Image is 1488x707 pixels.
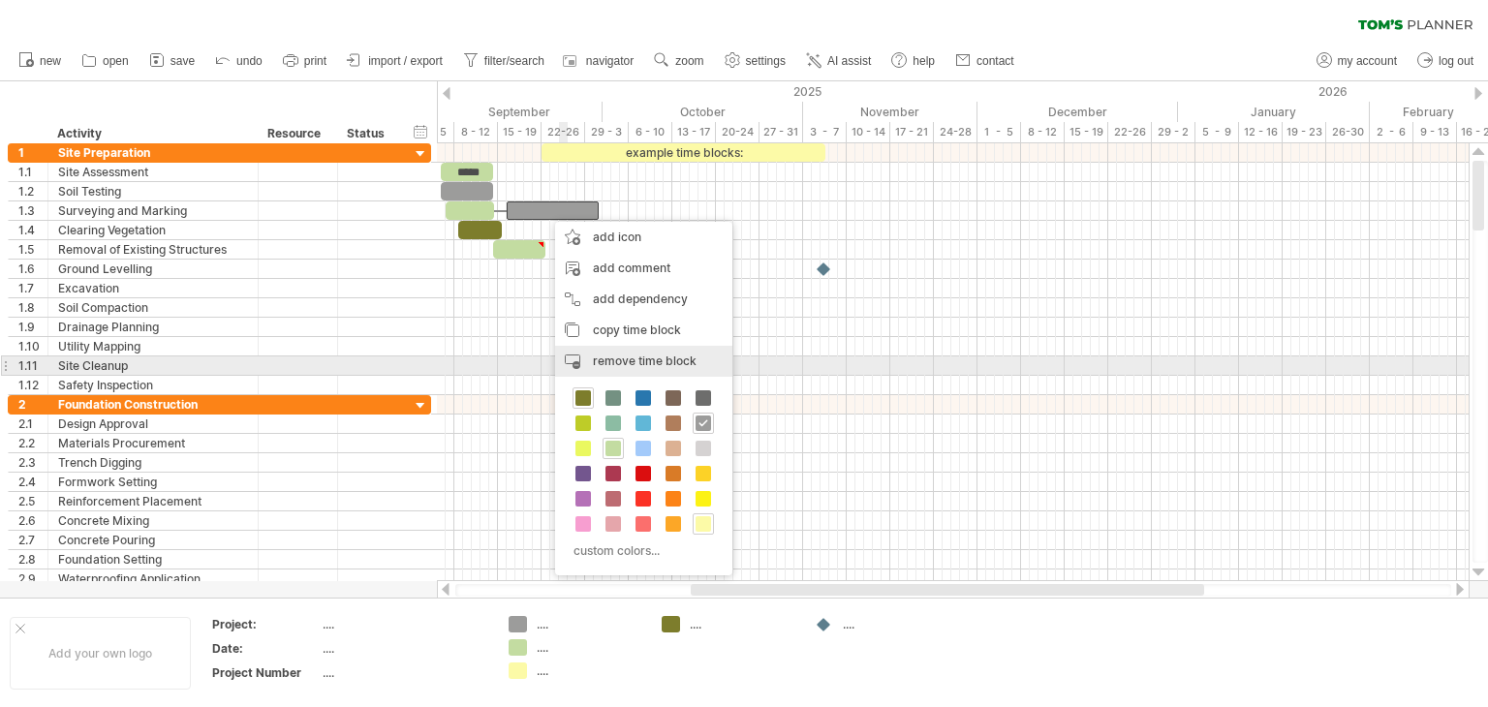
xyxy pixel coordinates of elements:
div: 8 - 12 [1021,122,1065,142]
div: .... [690,616,795,632]
span: filter/search [484,54,544,68]
div: 1.11 [18,356,47,375]
div: 9 - 13 [1413,122,1457,142]
div: 1 - 5 [977,122,1021,142]
div: add icon [555,222,732,253]
div: custom colors... [565,538,717,564]
a: new [14,48,67,74]
span: AI assist [827,54,871,68]
div: Safety Inspection [58,376,248,394]
span: save [170,54,195,68]
div: September 2025 [411,102,603,122]
div: .... [843,616,948,632]
div: 15 - 19 [1065,122,1108,142]
div: .... [537,662,642,679]
div: 1.5 [18,240,47,259]
a: open [77,48,135,74]
div: 2.9 [18,569,47,588]
div: Trench Digging [58,453,248,472]
div: 29 - 2 [1152,122,1195,142]
span: import / export [368,54,443,68]
div: .... [323,664,485,681]
div: 2.6 [18,511,47,530]
a: navigator [560,48,639,74]
div: .... [323,616,485,632]
div: Date: [212,640,319,657]
a: print [278,48,332,74]
a: contact [950,48,1020,74]
div: 2.5 [18,492,47,510]
div: 2.2 [18,434,47,452]
div: 1.4 [18,221,47,239]
div: 1.2 [18,182,47,200]
span: navigator [586,54,634,68]
div: Site Assessment [58,163,248,181]
a: filter/search [458,48,550,74]
div: November 2025 [803,102,977,122]
div: Site Cleanup [58,356,248,375]
div: 1.8 [18,298,47,317]
div: Soil Testing [58,182,248,200]
div: Reinforcement Placement [58,492,248,510]
div: add dependency [555,284,732,315]
div: 20-24 [716,122,759,142]
div: Foundation Construction [58,395,248,414]
span: remove time block [593,353,697,368]
span: my account [1338,54,1397,68]
div: Status [347,124,389,143]
div: 17 - 21 [890,122,934,142]
span: print [304,54,326,68]
div: Formwork Setting [58,473,248,491]
div: 24-28 [934,122,977,142]
div: Project Number [212,664,319,681]
div: 27 - 31 [759,122,803,142]
a: save [144,48,201,74]
div: .... [537,639,642,656]
div: 2.4 [18,473,47,491]
div: add comment [555,253,732,284]
div: Drainage Planning [58,318,248,336]
span: copy time block [593,323,681,337]
div: Site Preparation [58,143,248,162]
div: Surveying and Marking [58,201,248,220]
span: log out [1439,54,1473,68]
div: 12 - 16 [1239,122,1283,142]
div: 22-26 [1108,122,1152,142]
div: example time blocks: [542,143,825,162]
div: .... [537,616,642,632]
div: December 2025 [977,102,1178,122]
div: 2.7 [18,531,47,549]
div: 5 - 9 [1195,122,1239,142]
span: open [103,54,129,68]
div: 1.12 [18,376,47,394]
div: 1.3 [18,201,47,220]
a: settings [720,48,791,74]
div: January 2026 [1178,102,1370,122]
div: 13 - 17 [672,122,716,142]
div: 2 - 6 [1370,122,1413,142]
div: Removal of Existing Structures [58,240,248,259]
div: 15 - 19 [498,122,542,142]
div: Materials Procurement [58,434,248,452]
div: 6 - 10 [629,122,672,142]
span: contact [976,54,1014,68]
div: 22-26 [542,122,585,142]
div: Clearing Vegetation [58,221,248,239]
div: 1.6 [18,260,47,278]
div: 10 - 14 [847,122,890,142]
div: 2.3 [18,453,47,472]
div: 3 - 7 [803,122,847,142]
div: 1.10 [18,337,47,355]
div: 19 - 23 [1283,122,1326,142]
div: 26-30 [1326,122,1370,142]
div: Foundation Setting [58,550,248,569]
div: Activity [57,124,247,143]
div: 2.1 [18,415,47,433]
div: Utility Mapping [58,337,248,355]
a: help [886,48,941,74]
div: Concrete Pouring [58,531,248,549]
div: 2.8 [18,550,47,569]
div: Excavation [58,279,248,297]
div: Resource [267,124,326,143]
span: new [40,54,61,68]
